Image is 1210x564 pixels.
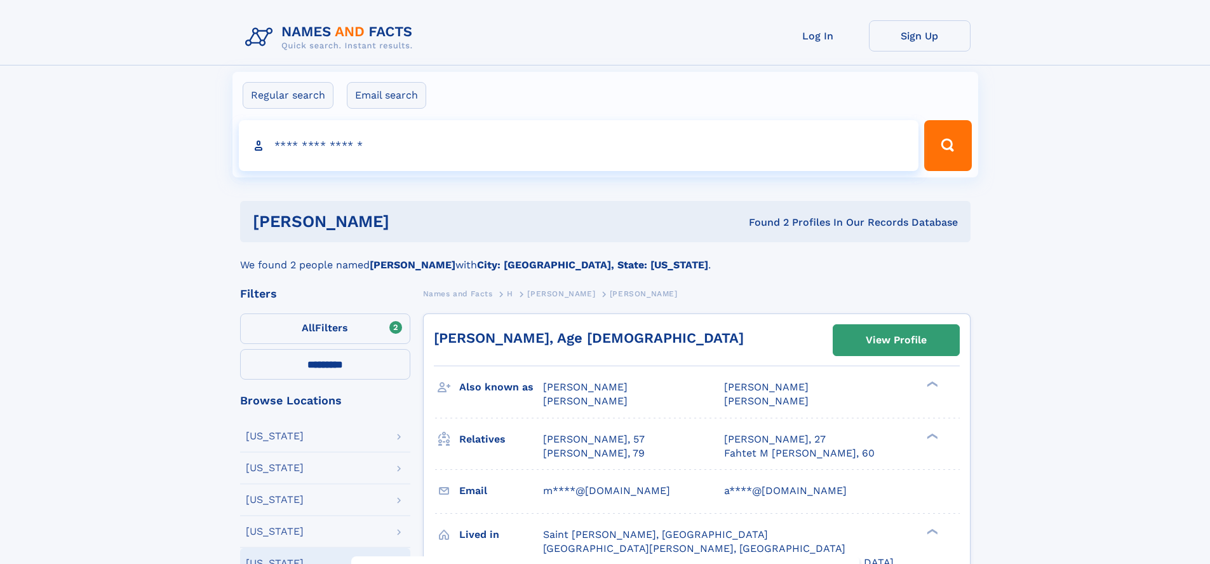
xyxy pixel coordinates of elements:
[240,313,410,344] label: Filters
[240,288,410,299] div: Filters
[833,325,959,355] a: View Profile
[869,20,971,52] a: Sign Up
[459,376,543,398] h3: Also known as
[347,82,426,109] label: Email search
[543,432,645,446] a: [PERSON_NAME], 57
[240,20,423,55] img: Logo Names and Facts
[434,330,744,346] a: [PERSON_NAME], Age [DEMOGRAPHIC_DATA]
[507,285,513,301] a: H
[543,528,768,540] span: Saint [PERSON_NAME], [GEOGRAPHIC_DATA]
[724,446,875,460] a: Fahtet M [PERSON_NAME], 60
[240,395,410,406] div: Browse Locations
[527,285,595,301] a: [PERSON_NAME]
[239,120,919,171] input: search input
[246,495,304,505] div: [US_STATE]
[924,432,939,440] div: ❯
[610,289,678,298] span: [PERSON_NAME]
[243,82,333,109] label: Regular search
[246,463,304,473] div: [US_STATE]
[866,326,927,355] div: View Profile
[569,216,958,230] div: Found 2 Profiles In Our Records Database
[302,322,315,334] span: All
[459,429,543,450] h3: Relatives
[543,381,628,393] span: [PERSON_NAME]
[767,20,869,52] a: Log In
[724,395,809,407] span: [PERSON_NAME]
[240,242,971,273] div: We found 2 people named with .
[924,120,971,171] button: Search Button
[459,480,543,502] h3: Email
[543,395,628,407] span: [PERSON_NAME]
[246,431,304,441] div: [US_STATE]
[253,214,569,230] h1: [PERSON_NAME]
[459,524,543,546] h3: Lived in
[543,542,845,554] span: [GEOGRAPHIC_DATA][PERSON_NAME], [GEOGRAPHIC_DATA]
[423,285,493,301] a: Names and Facts
[507,289,513,298] span: H
[246,526,304,537] div: [US_STATE]
[370,259,455,271] b: [PERSON_NAME]
[477,259,708,271] b: City: [GEOGRAPHIC_DATA], State: [US_STATE]
[724,381,809,393] span: [PERSON_NAME]
[724,432,826,446] a: [PERSON_NAME], 27
[527,289,595,298] span: [PERSON_NAME]
[543,446,645,460] a: [PERSON_NAME], 79
[924,380,939,389] div: ❯
[924,527,939,535] div: ❯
